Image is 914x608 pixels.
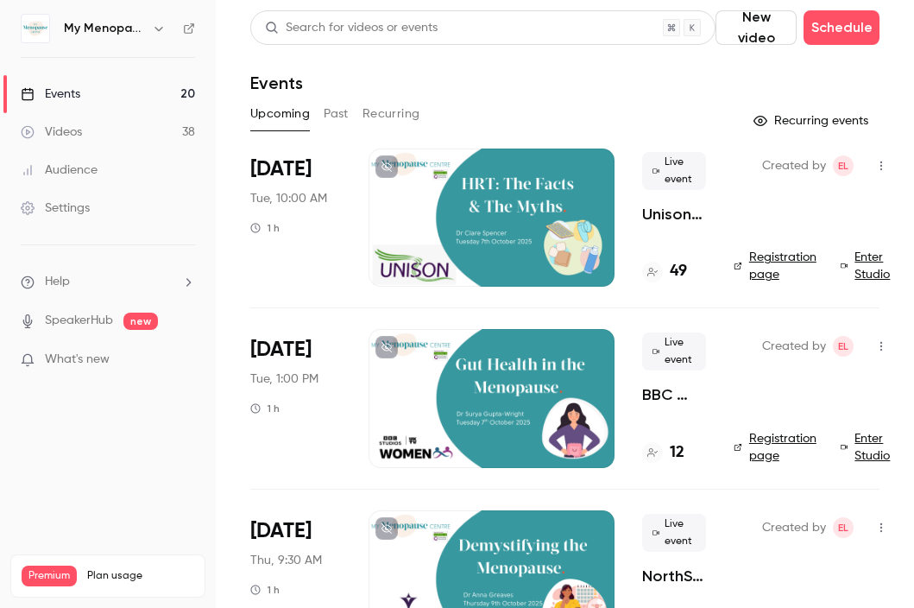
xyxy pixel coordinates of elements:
button: Recurring [362,100,420,128]
img: My Menopause Centre [22,15,49,42]
div: Events [21,85,80,103]
span: Emma Lambourne [833,517,854,538]
div: 1 h [250,583,280,597]
span: EL [838,155,848,176]
a: Enter Studio [841,430,895,465]
span: Thu, 9:30 AM [250,552,322,569]
span: Emma Lambourne [833,336,854,357]
span: EL [838,336,848,357]
button: Schedule [804,10,879,45]
span: Created by [762,336,826,357]
div: Oct 7 Tue, 10:00 AM (Europe/London) [250,149,341,287]
button: New video [715,10,797,45]
a: Registration page [734,249,820,283]
button: Past [324,100,349,128]
h6: My Menopause Centre [64,20,145,37]
span: EL [838,517,848,538]
button: Recurring events [746,107,879,135]
a: BBC Studio Women's Network & My Menopause Centre, presents Gut Health in the Menopause [642,384,706,405]
span: What's new [45,351,110,369]
span: Premium [22,566,77,586]
h4: 49 [670,260,687,283]
span: [DATE] [250,155,312,183]
a: Unison & My Menopause Centre, presents "HRT: The Facts & The Myths" [642,204,706,225]
iframe: Noticeable Trigger [174,352,195,368]
div: Videos [21,123,82,141]
span: new [123,313,158,330]
a: Registration page [734,430,820,465]
div: Settings [21,199,90,217]
span: Plan usage [87,569,194,583]
span: Created by [762,155,826,176]
li: help-dropdown-opener [21,273,195,291]
span: Help [45,273,70,291]
button: Upcoming [250,100,310,128]
a: 49 [642,260,687,283]
span: Emma Lambourne [833,155,854,176]
span: Live event [642,152,706,190]
span: Live event [642,332,706,370]
div: Oct 7 Tue, 1:00 PM (Europe/London) [250,329,341,467]
span: [DATE] [250,517,312,545]
span: Tue, 10:00 AM [250,190,327,207]
a: NorthStandard & My Menopause Centre presents "Demystifying the Menopause" [642,566,706,586]
h1: Events [250,73,303,93]
a: 12 [642,441,684,465]
div: 1 h [250,402,280,415]
span: Tue, 1:00 PM [250,370,318,388]
span: Live event [642,514,706,552]
a: SpeakerHub [45,312,113,330]
div: Search for videos or events [265,19,438,37]
div: Audience [21,161,98,179]
h4: 12 [670,441,684,465]
span: [DATE] [250,336,312,364]
a: Enter Studio [841,249,895,283]
span: Created by [762,517,826,538]
div: 1 h [250,221,280,235]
